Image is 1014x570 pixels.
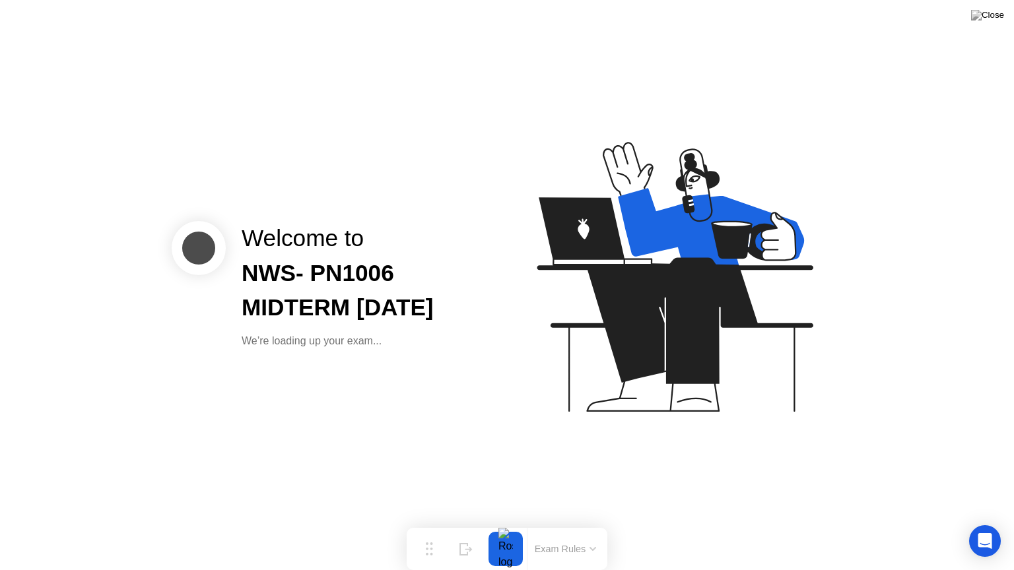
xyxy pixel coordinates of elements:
[242,256,486,326] div: NWS- PN1006 MIDTERM [DATE]
[242,221,486,256] div: Welcome to
[971,10,1004,20] img: Close
[969,525,1001,557] div: Open Intercom Messenger
[242,333,486,349] div: We’re loading up your exam...
[531,543,601,555] button: Exam Rules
